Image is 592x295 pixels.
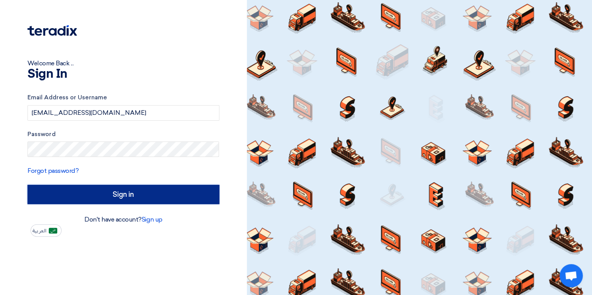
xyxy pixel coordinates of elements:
[31,224,62,237] button: العربية
[27,185,219,204] input: Sign in
[27,167,79,174] a: Forgot password?
[27,68,219,80] h1: Sign In
[27,93,219,102] label: Email Address or Username
[33,228,46,234] span: العربية
[27,25,77,36] img: Teradix logo
[49,228,57,234] img: ar-AR.png
[27,59,219,68] div: Welcome Back ...
[27,215,219,224] div: Don't have account?
[142,216,163,223] a: Sign up
[27,130,219,139] label: Password
[27,105,219,121] input: Enter your business email or username
[559,264,583,287] div: Open chat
